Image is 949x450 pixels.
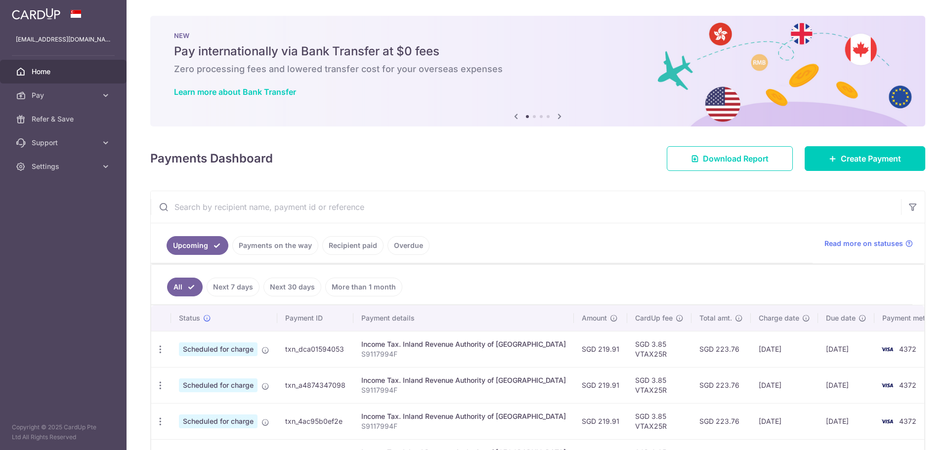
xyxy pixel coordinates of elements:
td: SGD 223.76 [691,367,751,403]
td: txn_dca01594053 [277,331,353,367]
td: SGD 3.85 VTAX25R [627,403,691,439]
th: Payment details [353,305,574,331]
td: SGD 219.91 [574,331,627,367]
span: Settings [32,162,97,171]
h6: Zero processing fees and lowered transfer cost for your overseas expenses [174,63,902,75]
td: SGD 223.76 [691,403,751,439]
td: SGD 219.91 [574,403,627,439]
td: [DATE] [818,331,874,367]
span: Create Payment [841,153,901,164]
td: [DATE] [818,403,874,439]
span: Home [32,67,97,77]
input: Search by recipient name, payment id or reference [151,191,901,223]
h4: Payments Dashboard [150,150,273,167]
span: 4372 [899,381,916,389]
span: Read more on statuses [824,239,903,248]
td: [DATE] [751,331,818,367]
td: SGD 3.85 VTAX25R [627,367,691,403]
td: SGD 219.91 [574,367,627,403]
a: More than 1 month [325,278,402,296]
td: [DATE] [818,367,874,403]
span: Charge date [759,313,799,323]
a: Recipient paid [322,236,384,255]
div: Income Tax. Inland Revenue Authority of [GEOGRAPHIC_DATA] [361,375,566,385]
div: Income Tax. Inland Revenue Authority of [GEOGRAPHIC_DATA] [361,339,566,349]
img: Bank transfer banner [150,16,925,126]
img: Bank Card [877,379,897,391]
span: Support [32,138,97,148]
p: NEW [174,32,902,40]
a: Learn more about Bank Transfer [174,87,296,97]
a: Create Payment [805,146,925,171]
td: [DATE] [751,367,818,403]
td: SGD 223.76 [691,331,751,367]
p: [EMAIL_ADDRESS][DOMAIN_NAME] [16,35,111,44]
span: Download Report [703,153,769,164]
a: Download Report [667,146,793,171]
span: CardUp fee [635,313,673,323]
a: Overdue [388,236,430,255]
a: Next 7 days [207,278,259,296]
span: Refer & Save [32,114,97,124]
a: Read more on statuses [824,239,913,248]
td: txn_a4874347098 [277,367,353,403]
p: S9117994F [361,385,566,395]
span: Due date [826,313,856,323]
a: All [167,278,203,296]
img: Bank Card [877,343,897,355]
img: CardUp [12,8,60,20]
td: [DATE] [751,403,818,439]
th: Payment ID [277,305,353,331]
span: Pay [32,90,97,100]
span: 4372 [899,345,916,353]
td: txn_4ac95b0ef2e [277,403,353,439]
a: Upcoming [167,236,228,255]
p: S9117994F [361,349,566,359]
span: Status [179,313,200,323]
span: Amount [582,313,607,323]
a: Next 30 days [263,278,321,296]
span: 4372 [899,417,916,425]
td: SGD 3.85 VTAX25R [627,331,691,367]
a: Payments on the way [232,236,318,255]
h5: Pay internationally via Bank Transfer at $0 fees [174,43,902,59]
span: Scheduled for charge [179,378,258,392]
p: S9117994F [361,421,566,431]
img: Bank Card [877,415,897,427]
span: Scheduled for charge [179,342,258,356]
div: Income Tax. Inland Revenue Authority of [GEOGRAPHIC_DATA] [361,411,566,421]
span: Scheduled for charge [179,414,258,428]
span: Total amt. [699,313,732,323]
